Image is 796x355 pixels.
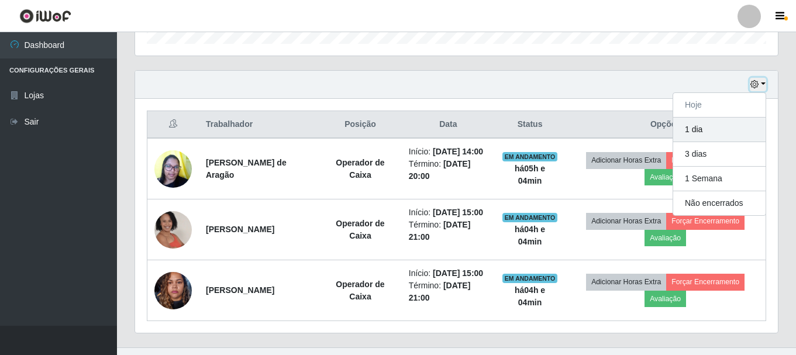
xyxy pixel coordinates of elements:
li: Término: [409,280,488,304]
button: Forçar Encerramento [666,213,745,229]
th: Trabalhador [199,111,319,139]
li: Término: [409,158,488,182]
th: Status [495,111,565,139]
button: Avaliação [645,291,686,307]
button: Avaliação [645,230,686,246]
img: 1734465947432.jpeg [154,266,192,315]
li: Início: [409,146,488,158]
button: Não encerrados [673,191,766,215]
time: [DATE] 14:00 [433,147,483,156]
button: Hoje [673,93,766,118]
strong: há 04 h e 04 min [515,225,545,246]
button: Adicionar Horas Extra [586,213,666,229]
button: 1 dia [673,118,766,142]
th: Data [402,111,495,139]
img: 1689018111072.jpeg [154,204,192,256]
span: EM ANDAMENTO [502,274,558,283]
li: Início: [409,206,488,219]
img: 1632390182177.jpeg [154,144,192,194]
strong: há 04 h e 04 min [515,285,545,307]
button: Avaliação [645,169,686,185]
strong: Operador de Caixa [336,158,384,180]
strong: [PERSON_NAME] de Aragão [206,158,287,180]
button: Adicionar Horas Extra [586,274,666,290]
button: 3 dias [673,142,766,167]
strong: Operador de Caixa [336,280,384,301]
button: Adicionar Horas Extra [586,152,666,168]
strong: há 05 h e 04 min [515,164,545,185]
time: [DATE] 15:00 [433,208,483,217]
strong: [PERSON_NAME] [206,225,274,234]
th: Opções [565,111,766,139]
th: Posição [319,111,402,139]
span: EM ANDAMENTO [502,152,558,161]
strong: Operador de Caixa [336,219,384,240]
li: Início: [409,267,488,280]
button: Forçar Encerramento [666,274,745,290]
img: CoreUI Logo [19,9,71,23]
time: [DATE] 15:00 [433,268,483,278]
li: Término: [409,219,488,243]
strong: [PERSON_NAME] [206,285,274,295]
button: Forçar Encerramento [666,152,745,168]
button: 1 Semana [673,167,766,191]
span: EM ANDAMENTO [502,213,558,222]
